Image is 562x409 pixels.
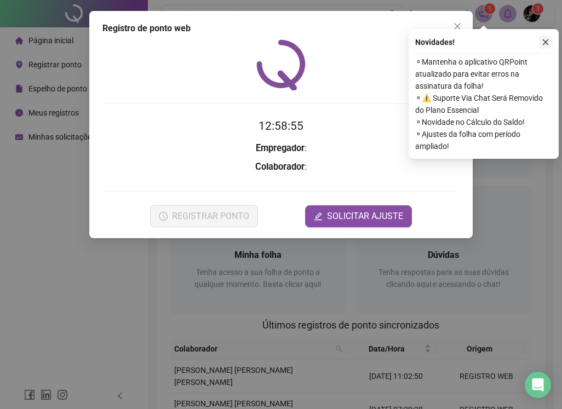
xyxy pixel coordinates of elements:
[256,143,305,153] strong: Empregador
[102,22,460,35] div: Registro de ponto web
[305,205,412,227] button: editSOLICITAR AJUSTE
[256,39,306,90] img: QRPoint
[415,56,552,92] span: ⚬ Mantenha o aplicativo QRPoint atualizado para evitar erros na assinatura da folha!
[453,22,462,31] span: close
[102,141,460,155] h3: :
[415,92,552,116] span: ⚬ ⚠️ Suporte Via Chat Será Removido do Plano Essencial
[102,160,460,174] h3: :
[415,128,552,152] span: ⚬ Ajustes da folha com período ampliado!
[327,210,403,223] span: SOLICITAR AJUSTE
[415,36,455,48] span: Novidades !
[415,116,552,128] span: ⚬ Novidade no Cálculo do Saldo!
[542,38,549,46] span: close
[255,162,305,172] strong: Colaborador
[449,18,466,35] button: Close
[314,212,323,221] span: edit
[259,119,303,133] time: 12:58:55
[150,205,258,227] button: REGISTRAR PONTO
[525,372,551,398] div: Open Intercom Messenger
